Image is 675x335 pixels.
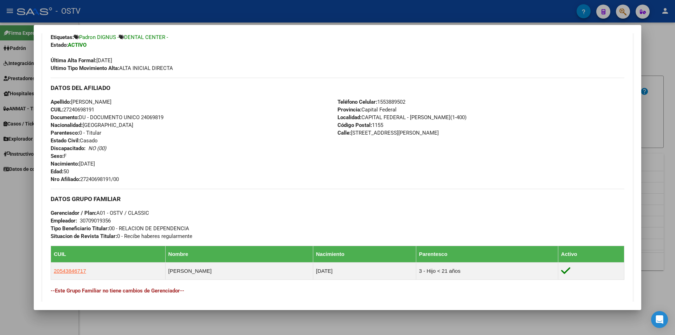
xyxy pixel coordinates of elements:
[51,287,624,295] h4: --Este Grupo Familiar no tiene cambios de Gerenciador--
[165,262,313,279] td: [PERSON_NAME]
[51,130,79,136] strong: Parentesco:
[51,225,109,232] strong: Tipo Beneficiario Titular:
[51,57,96,64] strong: Última Alta Formal:
[51,137,98,144] span: Casado
[51,168,63,175] strong: Edad:
[88,145,106,152] i: NO (00)
[51,218,77,224] strong: Empleador:
[165,246,313,262] th: Nombre
[54,268,86,274] span: 20543846717
[51,161,95,167] span: [DATE]
[651,311,668,328] div: Open Intercom Messenger
[337,114,467,121] span: CAPITAL FEDERAL - [PERSON_NAME](1-400)
[79,34,119,40] span: Padron DIGNUS -
[313,246,416,262] th: Nacimiento
[337,99,405,105] span: 1553889502
[51,246,166,262] th: CUIL
[51,114,163,121] span: DU - DOCUMENTO UNICO 24069819
[51,57,112,64] span: [DATE]
[51,210,149,216] span: A01 - OSTV / CLASSIC
[337,107,361,113] strong: Provincia:
[416,262,558,279] td: 3 - Hijo < 21 años
[337,114,361,121] strong: Localidad:
[51,107,94,113] span: 27240698191
[51,130,101,136] span: 0 - Titular
[51,153,66,159] span: F
[337,107,397,113] span: Capital Federal
[51,176,119,182] span: 27240698191/00
[51,107,63,113] strong: CUIL:
[313,262,416,279] td: [DATE]
[51,195,624,203] h3: DATOS GRUPO FAMILIAR
[68,42,86,48] strong: ACTIVO
[51,145,85,152] strong: Discapacitado:
[51,137,80,144] strong: Estado Civil:
[51,233,192,239] span: 0 - Recibe haberes regularmente
[337,99,377,105] strong: Teléfono Celular:
[51,42,68,48] strong: Estado:
[337,122,383,128] span: 1155
[51,99,71,105] strong: Apellido:
[51,122,133,128] span: [GEOGRAPHIC_DATA]
[51,99,111,105] span: [PERSON_NAME]
[416,246,558,262] th: Parentesco
[42,1,633,313] div: Datos de Empadronamiento
[51,176,80,182] strong: Nro Afiliado:
[51,34,74,40] strong: Etiquetas:
[337,130,439,136] span: [STREET_ADDRESS][PERSON_NAME]
[51,161,79,167] strong: Nacimiento:
[51,233,117,239] strong: Situacion de Revista Titular:
[51,122,83,128] strong: Nacionalidad:
[51,210,96,216] strong: Gerenciador / Plan:
[337,130,351,136] strong: Calle:
[51,65,173,71] span: ALTA INICIAL DIRECTA
[51,84,624,92] h3: DATOS DEL AFILIADO
[337,122,372,128] strong: Código Postal:
[558,246,624,262] th: Activo
[51,65,119,71] strong: Ultimo Tipo Movimiento Alta:
[51,153,64,159] strong: Sexo:
[51,168,69,175] span: 50
[124,34,168,40] span: DENTAL CENTER -
[51,114,79,121] strong: Documento:
[51,225,189,232] span: 00 - RELACION DE DEPENDENCIA
[80,217,111,225] div: 30709019356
